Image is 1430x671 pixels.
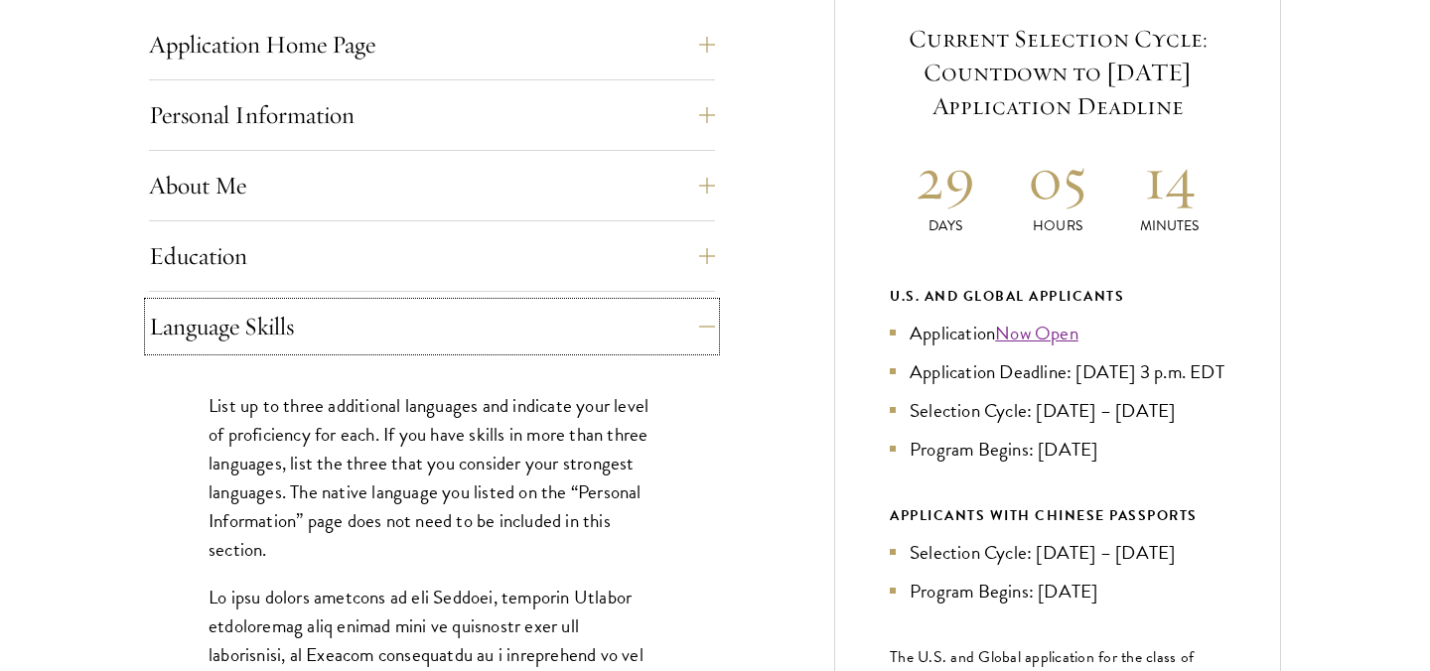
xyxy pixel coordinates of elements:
div: U.S. and Global Applicants [890,284,1225,309]
h2: 14 [1113,141,1225,215]
h5: Current Selection Cycle: Countdown to [DATE] Application Deadline [890,22,1225,123]
p: Minutes [1113,215,1225,236]
div: APPLICANTS WITH CHINESE PASSPORTS [890,503,1225,528]
button: About Me [149,162,715,209]
li: Application Deadline: [DATE] 3 p.m. EDT [890,357,1225,386]
li: Application [890,319,1225,347]
li: Selection Cycle: [DATE] – [DATE] [890,396,1225,425]
button: Language Skills [149,303,715,350]
p: Hours [1002,215,1114,236]
p: Days [890,215,1002,236]
h2: 29 [890,141,1002,215]
p: List up to three additional languages and indicate your level of proficiency for each. If you hav... [209,391,655,564]
button: Education [149,232,715,280]
button: Personal Information [149,91,715,139]
li: Program Begins: [DATE] [890,435,1225,464]
a: Now Open [995,319,1078,347]
h2: 05 [1002,141,1114,215]
li: Selection Cycle: [DATE] – [DATE] [890,538,1225,567]
li: Program Begins: [DATE] [890,577,1225,605]
button: Application Home Page [149,21,715,68]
